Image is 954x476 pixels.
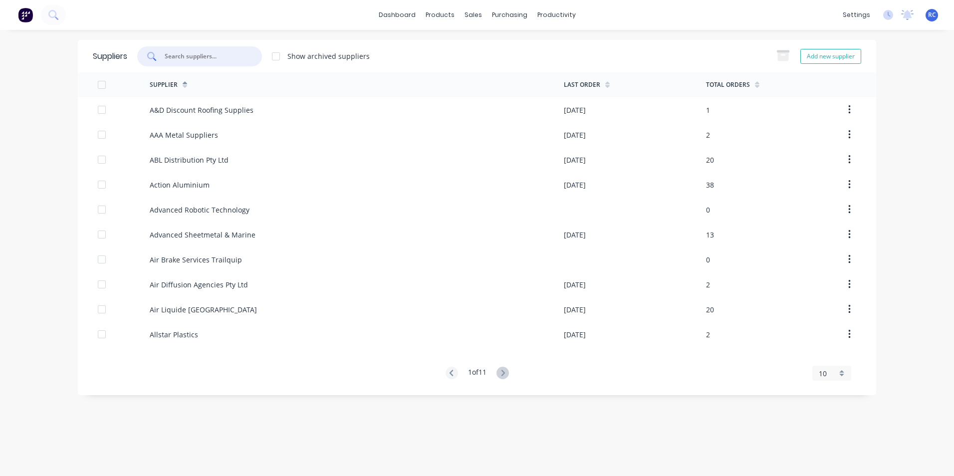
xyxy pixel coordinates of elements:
div: Air Diffusion Agencies Pty Ltd [150,279,248,290]
div: Show archived suppliers [287,51,370,61]
div: [DATE] [564,230,586,240]
div: Action Aluminium [150,180,210,190]
div: 13 [706,230,714,240]
div: Supplier [150,80,178,89]
div: [DATE] [564,279,586,290]
div: products [421,7,460,22]
div: 38 [706,180,714,190]
div: Advanced Sheetmetal & Marine [150,230,255,240]
div: Advanced Robotic Technology [150,205,249,215]
div: [DATE] [564,304,586,315]
input: Search suppliers... [164,51,246,61]
img: Factory [18,7,33,22]
div: 0 [706,205,710,215]
div: Allstar Plastics [150,329,198,340]
div: 0 [706,254,710,265]
div: Suppliers [93,50,127,62]
a: dashboard [374,7,421,22]
div: productivity [532,7,581,22]
div: 2 [706,130,710,140]
button: Add new supplier [800,49,861,64]
div: [DATE] [564,130,586,140]
div: A&D Discount Roofing Supplies [150,105,253,115]
div: 20 [706,155,714,165]
div: [DATE] [564,155,586,165]
div: Air Brake Services Trailquip [150,254,242,265]
span: 10 [819,368,827,379]
div: 2 [706,329,710,340]
span: RC [928,10,936,19]
div: 20 [706,304,714,315]
div: AAA Metal Suppliers [150,130,218,140]
div: 2 [706,279,710,290]
div: [DATE] [564,329,586,340]
div: settings [838,7,875,22]
div: Last Order [564,80,600,89]
div: 1 [706,105,710,115]
div: [DATE] [564,180,586,190]
div: Total Orders [706,80,750,89]
div: purchasing [487,7,532,22]
div: sales [460,7,487,22]
div: ABL Distribution Pty Ltd [150,155,229,165]
div: Air Liquide [GEOGRAPHIC_DATA] [150,304,257,315]
div: [DATE] [564,105,586,115]
div: 1 of 11 [468,367,486,380]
